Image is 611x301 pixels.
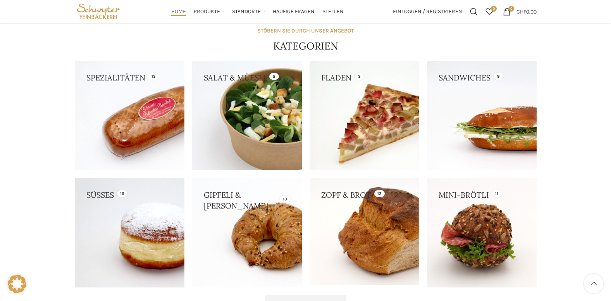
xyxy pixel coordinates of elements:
[466,4,482,19] a: Suchen
[584,274,603,293] a: Scroll to top button
[273,8,315,15] span: Häufige Fragen
[171,8,186,15] span: Home
[322,4,344,19] a: Stellen
[75,8,122,14] a: Site logo
[499,4,540,19] a: 0 CHF0.00
[194,8,220,15] span: Produkte
[273,4,315,19] a: Häufige Fragen
[171,4,186,19] a: Home
[273,39,338,53] h4: KATEGORIEN
[482,4,497,19] div: Meine Wunschliste
[516,8,526,15] span: CHF
[482,4,497,19] a: 0
[257,27,354,35] div: STÖBERN SIE DURCH UNSER ANGEBOT
[389,4,466,19] a: Einloggen / Registrieren
[126,4,389,19] div: Main navigation
[491,6,497,12] span: 0
[508,6,514,12] span: 0
[393,9,462,14] span: Einloggen / Registrieren
[232,8,261,15] span: Standorte
[322,8,344,15] span: Stellen
[516,8,537,15] bdi: 0.00
[194,4,224,19] a: Produkte
[232,4,265,19] a: Standorte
